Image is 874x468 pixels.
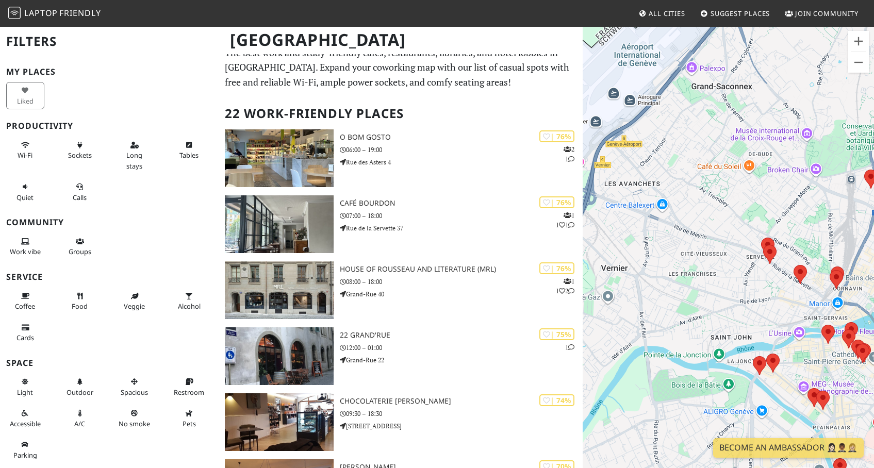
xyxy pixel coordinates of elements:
[340,199,583,208] h3: Café Bourdon
[6,436,44,463] button: Parking
[61,405,99,432] button: A/C
[795,9,859,18] span: Join Community
[340,277,583,287] p: 08:00 – 18:00
[116,405,154,432] button: No smoke
[6,233,44,260] button: Work vibe
[17,388,33,397] span: Natural light
[8,5,101,23] a: LaptopFriendly LaptopFriendly
[174,388,204,397] span: Restroom
[225,129,334,187] img: O Bom Gosto
[13,450,37,460] span: Parking
[340,397,583,406] h3: Chocolaterie [PERSON_NAME]
[649,9,685,18] span: All Cities
[15,302,35,311] span: Coffee
[6,272,212,282] h3: Service
[340,157,583,167] p: Rue des Asters 4
[225,327,334,385] img: 22 grand'rue
[225,98,576,129] h2: 22 Work-Friendly Places
[170,288,208,315] button: Alcohol
[68,151,92,160] span: Power sockets
[72,302,88,311] span: Food
[6,288,44,315] button: Coffee
[61,178,99,206] button: Calls
[183,419,196,428] span: Pet friendly
[539,394,574,406] div: | 74%
[225,261,334,319] img: House of Rousseau and Literature (MRL)
[340,355,583,365] p: Grand-Rue 22
[848,31,869,52] button: Zoom in
[6,137,44,164] button: Wi-Fi
[634,4,689,23] a: All Cities
[711,9,770,18] span: Suggest Places
[565,342,574,352] p: 1
[178,302,201,311] span: Alcohol
[170,137,208,164] button: Tables
[225,195,334,253] img: Café Bourdon
[61,373,99,400] button: Outdoor
[18,151,32,160] span: Stable Wi-Fi
[225,393,334,451] img: Chocolaterie Philippe Pascoët
[225,45,576,90] p: The best work and study-friendly cafes, restaurants, libraries, and hotel lobbies in [GEOGRAPHIC_...
[556,210,574,230] p: 1 1 1
[6,358,212,368] h3: Space
[219,261,583,319] a: House of Rousseau and Literature (MRL) | 76% 112 House of Rousseau and Literature (MRL) 08:00 – 1...
[340,133,583,142] h3: O Bom Gosto
[124,302,145,311] span: Veggie
[17,333,34,342] span: Credit cards
[6,26,212,57] h2: Filters
[340,409,583,419] p: 09:30 – 18:30
[340,265,583,274] h3: House of Rousseau and Literature (MRL)
[222,26,581,54] h1: [GEOGRAPHIC_DATA]
[119,419,150,428] span: Smoke free
[539,328,574,340] div: | 75%
[219,195,583,253] a: Café Bourdon | 76% 111 Café Bourdon 07:00 – 18:00 Rue de la Servette 37
[6,121,212,131] h3: Productivity
[69,247,91,256] span: Group tables
[24,7,58,19] span: Laptop
[61,233,99,260] button: Groups
[17,193,34,202] span: Quiet
[340,289,583,299] p: Grand-Rue 40
[179,151,199,160] span: Work-friendly tables
[10,247,41,256] span: People working
[6,178,44,206] button: Quiet
[116,137,154,174] button: Long stays
[696,4,774,23] a: Suggest Places
[539,196,574,208] div: | 76%
[61,288,99,315] button: Food
[6,67,212,77] h3: My Places
[219,393,583,451] a: Chocolaterie Philippe Pascoët | 74% Chocolaterie [PERSON_NAME] 09:30 – 18:30 [STREET_ADDRESS]
[556,276,574,296] p: 1 1 2
[539,130,574,142] div: | 76%
[539,262,574,274] div: | 76%
[340,211,583,221] p: 07:00 – 18:00
[6,373,44,400] button: Light
[340,145,583,155] p: 06:00 – 19:00
[848,52,869,73] button: Zoom out
[116,373,154,400] button: Spacious
[6,405,44,432] button: Accessible
[73,193,87,202] span: Video/audio calls
[10,419,41,428] span: Accessible
[170,405,208,432] button: Pets
[564,144,574,164] p: 2 1
[6,218,212,227] h3: Community
[713,438,864,458] a: Become an Ambassador 🤵🏻‍♀️🤵🏾‍♂️🤵🏼‍♀️
[126,151,142,170] span: Long stays
[121,388,148,397] span: Spacious
[219,129,583,187] a: O Bom Gosto | 76% 21 O Bom Gosto 06:00 – 19:00 Rue des Asters 4
[219,327,583,385] a: 22 grand'rue | 75% 1 22 grand'rue 12:00 – 01:00 Grand-Rue 22
[6,319,44,346] button: Cards
[170,373,208,400] button: Restroom
[74,419,85,428] span: Air conditioned
[116,288,154,315] button: Veggie
[61,137,99,164] button: Sockets
[8,7,21,19] img: LaptopFriendly
[59,7,101,19] span: Friendly
[781,4,863,23] a: Join Community
[340,331,583,340] h3: 22 grand'rue
[340,223,583,233] p: Rue de la Servette 37
[340,421,583,431] p: [STREET_ADDRESS]
[67,388,93,397] span: Outdoor area
[340,343,583,353] p: 12:00 – 01:00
